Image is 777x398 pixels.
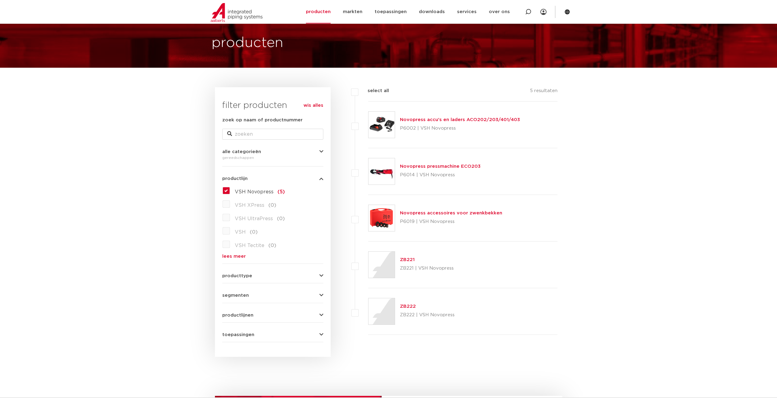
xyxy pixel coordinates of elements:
[222,313,253,317] span: productlijnen
[235,189,274,194] span: VSH Novopress
[222,274,252,278] span: producttype
[268,203,276,208] span: (0)
[400,124,520,133] p: P6002 | VSH Novopress
[400,217,502,227] p: P6019 | VSH Novopress
[278,189,285,194] span: (5)
[222,332,254,337] span: toepassingen
[250,230,258,235] span: (0)
[400,164,481,169] a: Novopress pressmachine ECO203
[400,211,502,215] a: Novopress accessoires voor zwenkbekken
[369,205,395,231] img: Thumbnail for Novopress accessoires voor zwenkbekken
[222,117,303,124] label: zoek op naam of productnummer
[235,230,246,235] span: VSH
[222,99,323,112] h3: filter producten
[212,33,283,53] h1: producten
[400,257,415,262] a: ZB221
[222,154,323,161] div: gereedschappen
[358,87,389,95] label: select all
[222,332,323,337] button: toepassingen
[222,274,323,278] button: producttype
[222,293,323,298] button: segmenten
[400,170,481,180] p: P6014 | VSH Novopress
[222,176,248,181] span: productlijn
[369,112,395,138] img: Thumbnail for Novopress accu's en laders ACO202/203/401/403
[400,117,520,122] a: Novopress accu's en laders ACO202/203/401/403
[222,149,323,154] button: alle categorieën
[222,176,323,181] button: productlijn
[303,102,323,109] a: wis alles
[235,203,264,208] span: VSH XPress
[400,304,416,309] a: ZB222
[530,87,557,97] p: 5 resultaten
[268,243,276,248] span: (0)
[277,216,285,221] span: (0)
[222,129,323,140] input: zoeken
[222,149,261,154] span: alle categorieën
[400,264,454,273] p: ZB221 | VSH Novopress
[369,158,395,185] img: Thumbnail for Novopress pressmachine ECO203
[222,254,323,259] a: lees meer
[222,293,249,298] span: segmenten
[235,216,273,221] span: VSH UltraPress
[222,313,323,317] button: productlijnen
[235,243,264,248] span: VSH Tectite
[400,310,455,320] p: ZB222 | VSH Novopress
